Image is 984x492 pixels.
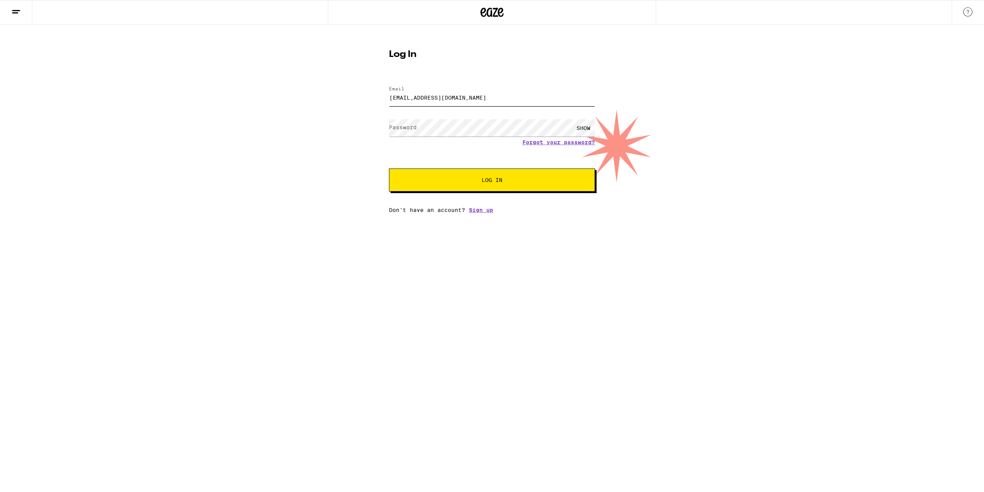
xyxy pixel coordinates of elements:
label: Password [389,124,417,130]
input: Email [389,89,595,106]
label: Email [389,86,404,91]
a: Sign up [469,207,493,213]
span: Hi. Need any help? [5,5,55,12]
div: Don't have an account? [389,207,595,213]
div: SHOW [572,119,595,137]
span: Log In [482,177,502,183]
h1: Log In [389,50,595,59]
a: Forgot your password? [522,139,595,145]
button: Log In [389,168,595,192]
